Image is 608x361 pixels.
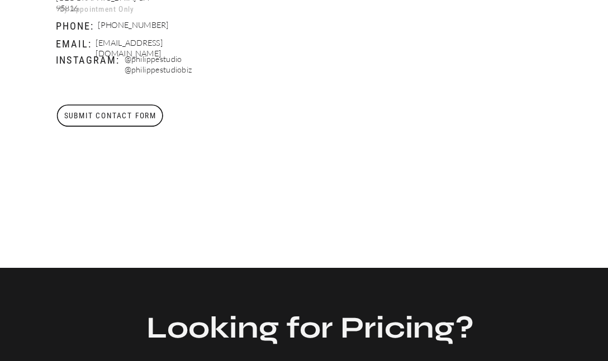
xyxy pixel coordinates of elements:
p: Phone: [56,20,108,32]
a: BLOG [571,13,596,23]
a: Submit Contact Form [56,104,164,127]
p: Email: [56,37,93,49]
p: [EMAIL_ADDRESS][DOMAIN_NAME] [96,37,215,50]
p: Instagram: [56,54,93,66]
p: @philippestudio @philippestudiobiz [125,54,244,78]
p: *By Appointment Only [56,5,140,16]
p: [PHONE_NUMBER] [98,20,164,33]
